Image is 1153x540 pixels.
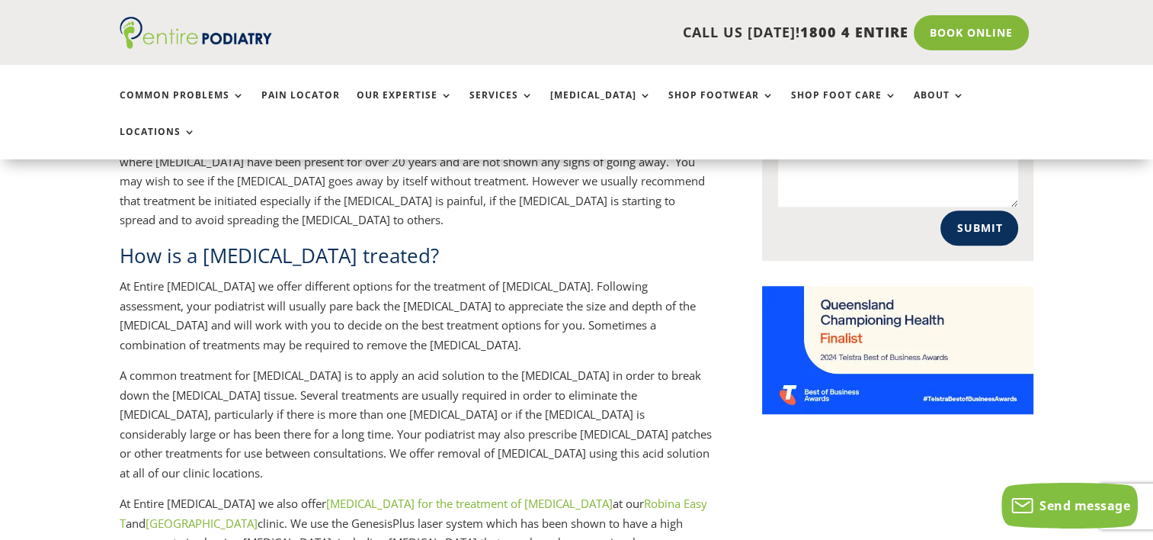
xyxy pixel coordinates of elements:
[762,286,1033,414] img: Telstra Business Awards QLD State Finalist - Championing Health Category
[146,516,258,531] a: [GEOGRAPHIC_DATA]
[120,17,272,49] img: logo (1)
[800,23,908,41] span: 1800 4 ENTIRE
[120,242,713,277] h2: How is a [MEDICAL_DATA] treated?
[1001,483,1138,529] button: Send message
[120,127,196,159] a: Locations
[469,90,533,123] a: Services
[120,90,245,123] a: Common Problems
[120,366,713,494] p: A common treatment for [MEDICAL_DATA] is to apply an acid solution to the [MEDICAL_DATA] in order...
[331,23,908,43] p: CALL US [DATE]!
[762,402,1033,417] a: Telstra Business Awards QLD State Finalist - Championing Health Category
[357,90,453,123] a: Our Expertise
[120,277,713,366] p: At Entire [MEDICAL_DATA] we offer different options for the treatment of [MEDICAL_DATA]. Followin...
[940,211,1018,246] button: Submit
[791,90,897,123] a: Shop Foot Care
[120,496,707,531] a: Robina Easy T
[550,90,652,123] a: [MEDICAL_DATA]
[914,15,1029,50] a: Book Online
[326,496,613,511] a: [MEDICAL_DATA] for the treatment of [MEDICAL_DATA]
[120,133,713,242] p: Sometimes, [MEDICAL_DATA] resolve spontaneously without any treatment. However there are many cas...
[261,90,340,123] a: Pain Locator
[120,37,272,52] a: Entire Podiatry
[668,90,774,123] a: Shop Footwear
[1039,497,1130,514] span: Send message
[914,90,965,123] a: About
